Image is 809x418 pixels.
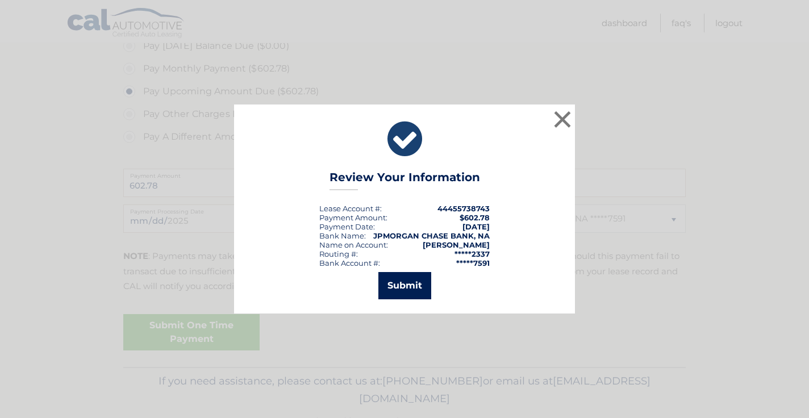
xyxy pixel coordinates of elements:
button: × [551,108,574,131]
h3: Review Your Information [330,170,480,190]
span: [DATE] [462,222,490,231]
span: $602.78 [460,213,490,222]
div: Bank Account #: [319,258,380,267]
div: Name on Account: [319,240,388,249]
strong: [PERSON_NAME] [423,240,490,249]
button: Submit [378,272,431,299]
div: Bank Name: [319,231,366,240]
strong: 44455738743 [437,204,490,213]
div: Lease Account #: [319,204,382,213]
div: Routing #: [319,249,358,258]
span: Payment Date [319,222,373,231]
div: : [319,222,375,231]
div: Payment Amount: [319,213,387,222]
strong: JPMORGAN CHASE BANK, NA [373,231,490,240]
